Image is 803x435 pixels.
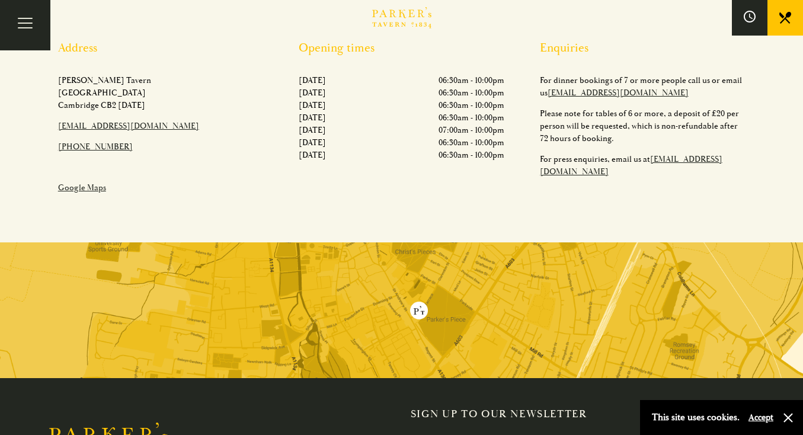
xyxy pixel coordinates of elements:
button: Accept [748,412,773,423]
a: [PHONE_NUMBER] [58,142,133,152]
p: [DATE] [299,149,326,161]
p: 06:30am - 10:00pm [439,99,504,111]
p: 06:30am - 10:00pm [439,149,504,161]
a: Google Maps [58,183,106,193]
p: [DATE] [299,136,326,149]
p: [PERSON_NAME] Tavern [GEOGRAPHIC_DATA] Cambridge CB2 [DATE]​ [58,74,264,111]
p: 06:30am - 10:00pm [439,136,504,149]
p: [DATE] [299,124,326,136]
a: [EMAIL_ADDRESS][DOMAIN_NAME] [58,121,199,131]
a: [EMAIL_ADDRESS][DOMAIN_NAME] [548,88,689,98]
h2: Sign up to our newsletter [411,408,754,421]
p: [DATE] [299,87,326,99]
p: [DATE] [299,99,326,111]
h2: Enquiries [540,41,746,55]
h2: Address [58,41,264,55]
p: [DATE] [299,74,326,87]
button: Close and accept [782,412,794,424]
p: [DATE] [299,111,326,124]
p: 06:30am - 10:00pm [439,111,504,124]
p: For dinner bookings of 7 or more people call us or email us [540,74,746,99]
p: This site uses cookies. [652,409,740,426]
p: For press enquiries, email us at [540,153,746,178]
p: 06:30am - 10:00pm [439,87,504,99]
a: [EMAIL_ADDRESS][DOMAIN_NAME] [540,154,722,177]
h2: Opening times [299,41,504,55]
p: 07:00am - 10:00pm [439,124,504,136]
p: Please note for tables of 6 or more, a deposit of £20 per person will be requested, which is non-... [540,107,746,145]
p: 06:30am - 10:00pm [439,74,504,87]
